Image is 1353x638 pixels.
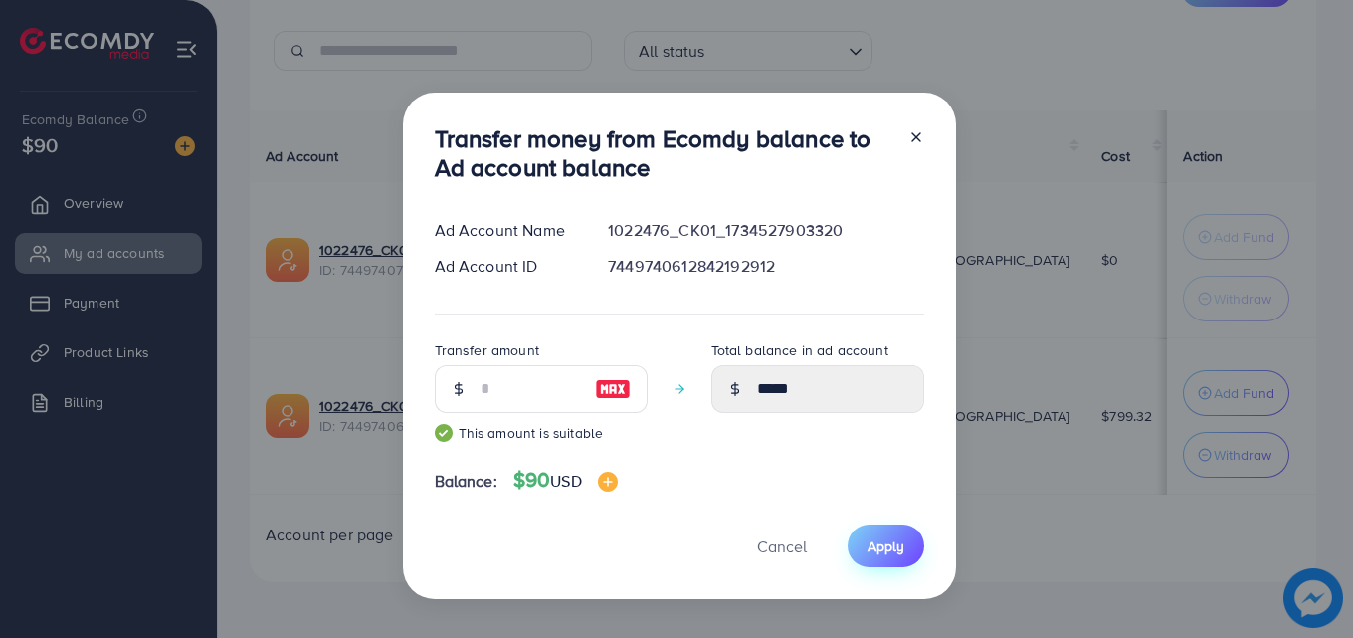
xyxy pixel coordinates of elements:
button: Cancel [732,525,832,567]
h4: $90 [513,468,618,493]
span: Cancel [757,535,807,557]
label: Total balance in ad account [711,340,888,360]
h3: Transfer money from Ecomdy balance to Ad account balance [435,124,892,182]
img: image [598,472,618,492]
label: Transfer amount [435,340,539,360]
button: Apply [848,525,924,567]
div: 1022476_CK01_1734527903320 [592,219,939,242]
img: image [595,377,631,401]
div: Ad Account ID [419,255,593,278]
span: USD [550,470,581,492]
img: guide [435,424,453,442]
div: Ad Account Name [419,219,593,242]
span: Balance: [435,470,497,493]
div: 7449740612842192912 [592,255,939,278]
small: This amount is suitable [435,423,648,443]
span: Apply [868,536,904,556]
